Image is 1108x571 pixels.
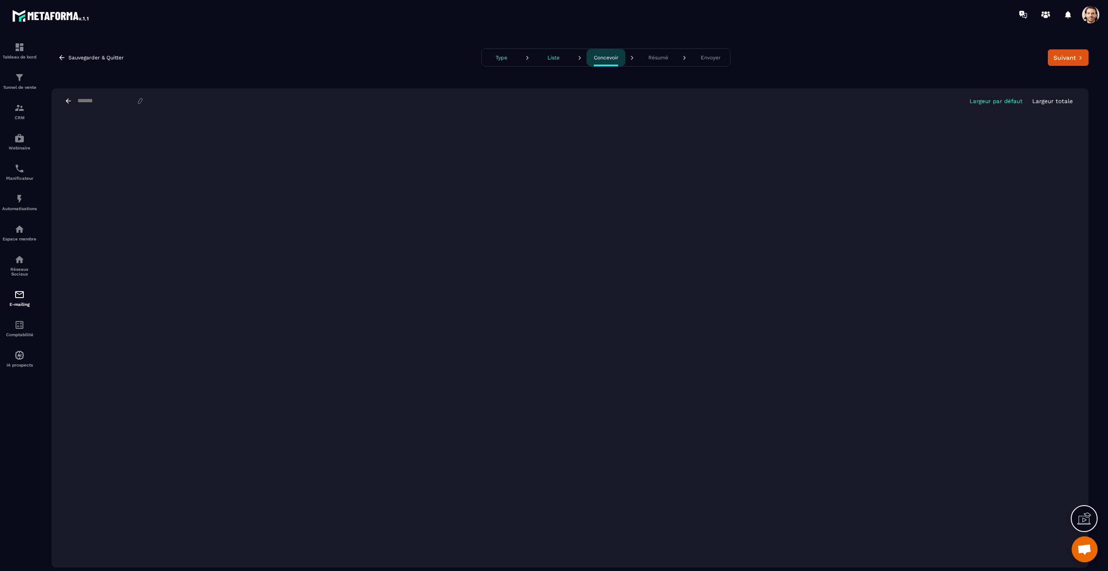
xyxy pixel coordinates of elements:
img: formation [14,42,25,52]
img: automations [14,350,25,360]
p: Largeur totale [1032,98,1073,104]
p: Liste [548,55,560,61]
a: social-networksocial-networkRéseaux Sociaux [2,248,37,283]
p: CRM [2,115,37,120]
button: Sauvegarder & Quitter [52,50,130,65]
button: Largeur par défaut [967,97,1025,105]
button: Concevoir [586,49,625,66]
p: Concevoir [594,55,618,61]
p: Comptabilité [2,332,37,337]
button: Résumé [639,49,678,66]
button: Type [482,49,521,66]
a: Open chat [1072,536,1098,562]
p: Planificateur [2,176,37,181]
p: Espace membre [2,237,37,241]
p: E-mailing [2,302,37,307]
p: Réseaux Sociaux [2,267,37,276]
p: Largeur par défaut [969,98,1023,104]
img: social-network [14,254,25,265]
button: Liste [534,49,573,66]
img: formation [14,103,25,113]
img: automations [14,224,25,234]
img: logo [12,8,90,23]
a: automationsautomationsAutomatisations [2,187,37,217]
a: automationsautomationsEspace membre [2,217,37,248]
p: Automatisations [2,206,37,211]
p: Tunnel de vente [2,85,37,90]
button: Envoyer [691,49,730,66]
button: Largeur totale [1030,97,1076,105]
img: accountant [14,320,25,330]
img: scheduler [14,163,25,174]
p: Envoyer [701,55,721,61]
a: emailemailE-mailing [2,283,37,313]
p: IA prospects [2,363,37,367]
p: Résumé [648,55,668,61]
img: automations [14,133,25,143]
a: formationformationCRM [2,96,37,127]
img: formation [14,72,25,83]
p: Tableau de bord [2,55,37,59]
button: Suivant [1048,49,1089,66]
a: formationformationTunnel de vente [2,66,37,96]
img: automations [14,194,25,204]
p: Type [496,55,507,61]
a: schedulerschedulerPlanificateur [2,157,37,187]
a: automationsautomationsWebinaire [2,127,37,157]
a: formationformationTableau de bord [2,36,37,66]
a: accountantaccountantComptabilité [2,313,37,344]
img: email [14,289,25,300]
p: Webinaire [2,146,37,150]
